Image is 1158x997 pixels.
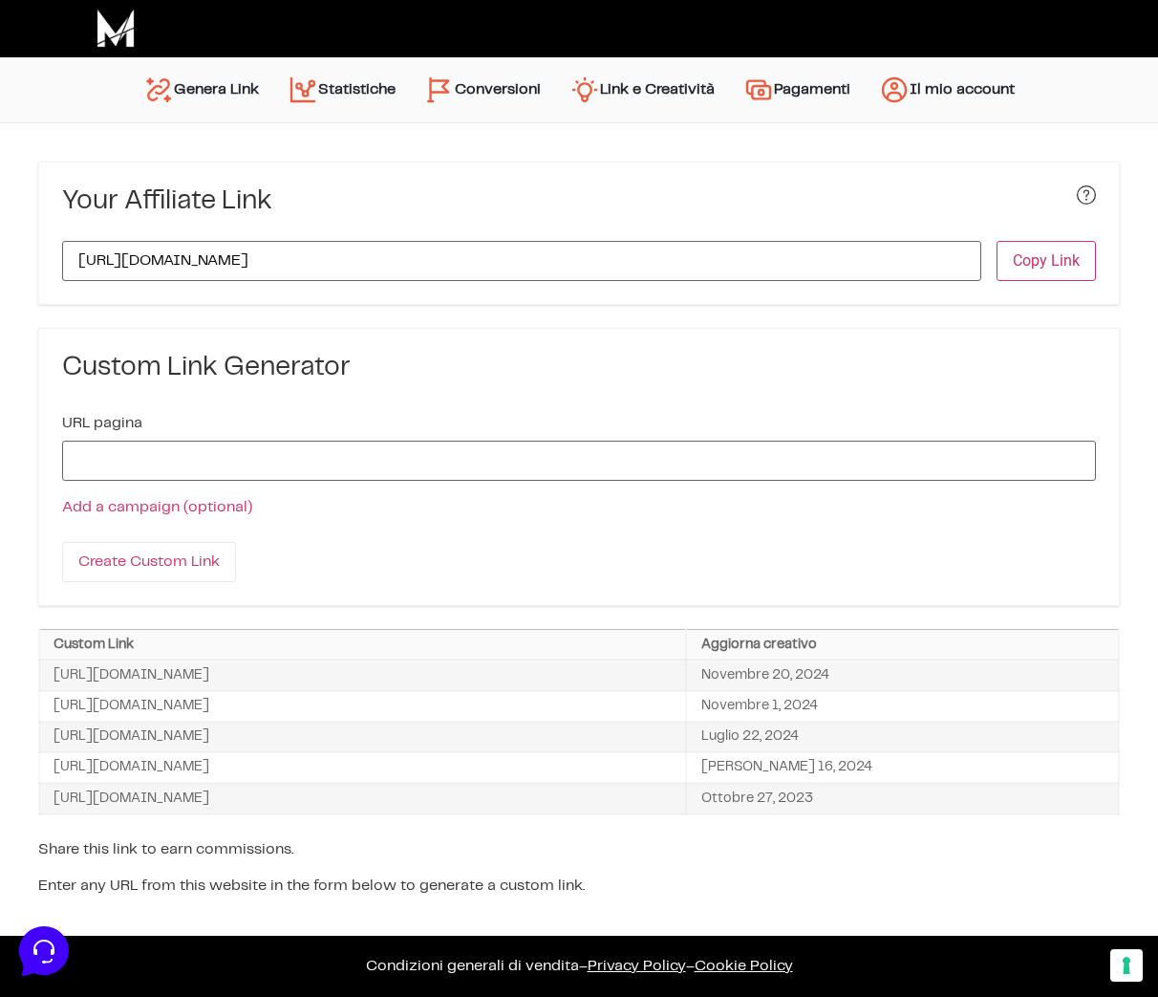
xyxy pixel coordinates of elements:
[143,75,174,105] img: generate-link.svg
[424,75,455,105] img: conversion-2.svg
[43,278,312,297] input: Cerca un articolo...
[165,640,217,658] p: Messaggi
[38,875,1120,898] p: Enter any URL from this website in the form below to generate a custom link.
[879,75,910,105] img: account.svg
[588,959,686,973] a: Privacy Policy
[129,67,273,113] a: Genera Link
[15,15,321,46] h2: Ciao da Marketers 👋
[1110,949,1143,982] button: Le tue preferenze relative al consenso per le tecnologie di tracciamento
[729,67,865,113] a: Pagamenti
[997,241,1096,281] button: Copy Link
[686,752,1119,783] td: [PERSON_NAME] 16, 2024
[288,75,318,105] img: stats.svg
[54,789,209,810] span: [URL][DOMAIN_NAME]
[204,237,352,252] a: Apri Centro Assistenza
[249,614,367,658] button: Aiuto
[686,783,1119,813] td: Ottobre 27, 2023
[686,691,1119,722] td: Novembre 1, 2024
[686,722,1119,752] td: Luglio 22, 2024
[92,107,130,145] img: dark
[555,67,729,113] a: Link e Creatività
[865,67,1029,113] a: Il mio account
[38,838,1120,861] p: Share this link to earn commissions.
[54,757,209,778] span: [URL][DOMAIN_NAME]
[294,640,322,658] p: Aiuto
[133,614,250,658] button: Messaggi
[695,959,793,973] span: Cookie Policy
[129,57,1029,122] nav: Menu principale
[569,75,600,105] img: creativity.svg
[15,922,73,980] iframe: Customerly Messenger Launcher
[31,107,69,145] img: dark
[61,107,99,145] img: dark
[31,161,352,199] button: Inizia una conversazione
[31,237,149,252] span: Trova una risposta
[31,76,162,92] span: Le tue conversazioni
[54,696,209,717] span: [URL][DOMAIN_NAME]
[743,75,774,105] img: payments.svg
[124,172,282,187] span: Inizia una conversazione
[686,630,1119,661] th: Aggiorna creativo
[62,542,236,582] input: Create Custom Link
[62,352,1096,384] h3: Custom Link Generator
[19,955,1139,978] p: – –
[15,614,133,658] button: Home
[366,959,579,973] a: Condizioni generali di vendita
[39,630,686,661] th: Custom Link
[410,67,555,113] a: Conversioni
[54,726,209,748] span: [URL][DOMAIN_NAME]
[57,640,90,658] p: Home
[686,660,1119,690] td: Novembre 20, 2024
[62,416,142,431] label: URL pagina
[54,665,209,686] span: [URL][DOMAIN_NAME]
[62,185,272,218] h3: Your Affiliate Link
[273,67,410,113] a: Statistiche
[62,500,252,514] a: Add a campaign (optional)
